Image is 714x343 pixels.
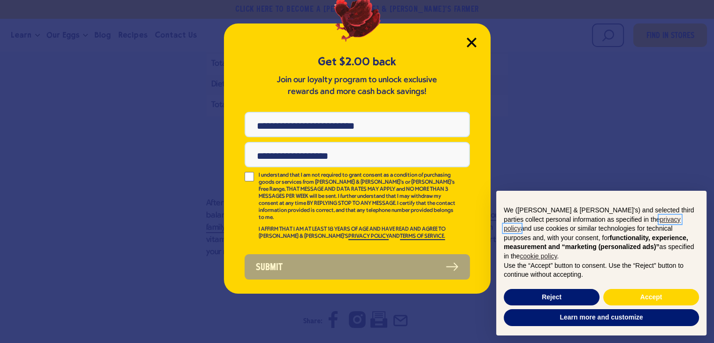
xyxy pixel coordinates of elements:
[504,261,699,280] p: Use the “Accept” button to consent. Use the “Reject” button to continue without accepting.
[504,216,681,233] a: privacy policy
[504,309,699,326] button: Learn more and customize
[245,172,254,181] input: I understand that I am not required to grant consent as a condition of purchasing goods or servic...
[504,206,699,261] p: We ([PERSON_NAME] & [PERSON_NAME]'s) and selected third parties collect personal information as s...
[259,172,457,221] p: I understand that I am not required to grant consent as a condition of purchasing goods or servic...
[245,254,470,280] button: Submit
[603,289,699,306] button: Accept
[504,289,599,306] button: Reject
[520,252,557,260] a: cookie policy
[348,234,389,240] a: PRIVACY POLICY
[467,38,476,47] button: Close Modal
[400,234,445,240] a: TERMS OF SERVICE.
[275,74,439,98] p: Join our loyalty program to unlock exclusive rewards and more cash back savings!
[259,226,457,240] p: I AFFIRM THAT I AM AT LEAST 18 YEARS OF AGE AND HAVE READ AND AGREE TO [PERSON_NAME] & [PERSON_NA...
[245,54,470,70] h5: Get $2.00 back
